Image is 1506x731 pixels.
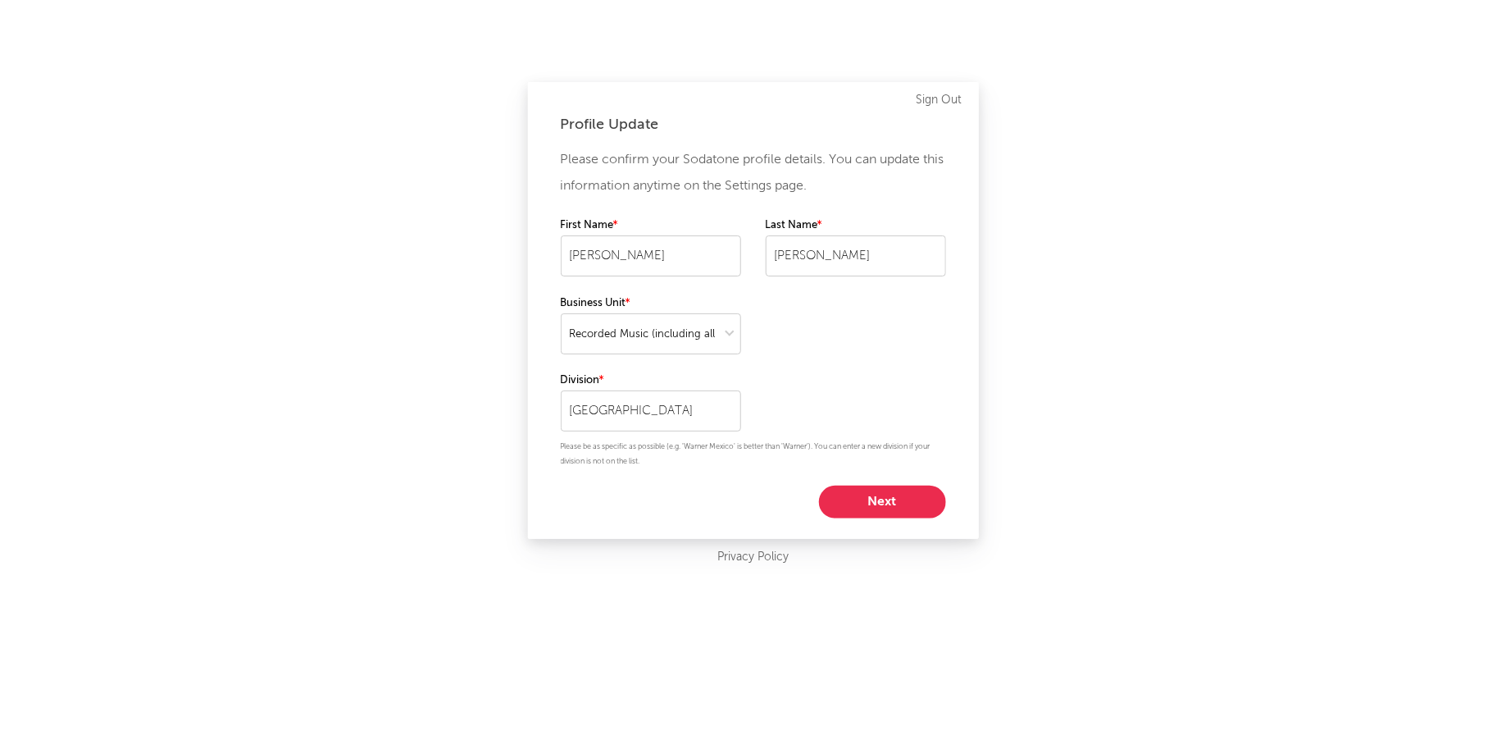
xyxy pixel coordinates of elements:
[561,391,741,432] input: Your division
[561,294,741,313] label: Business Unit
[561,371,741,391] label: Division
[819,486,946,519] button: Next
[917,90,962,110] a: Sign Out
[561,440,946,469] p: Please be as specific as possible (e.g. 'Warner Mexico' is better than 'Warner'). You can enter a...
[561,216,741,235] label: First Name
[766,216,946,235] label: Last Name
[561,115,946,135] div: Profile Update
[561,235,741,276] input: Your first name
[717,547,789,568] a: Privacy Policy
[561,147,946,199] p: Please confirm your Sodatone profile details. You can update this information anytime on the Sett...
[766,235,946,276] input: Your last name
